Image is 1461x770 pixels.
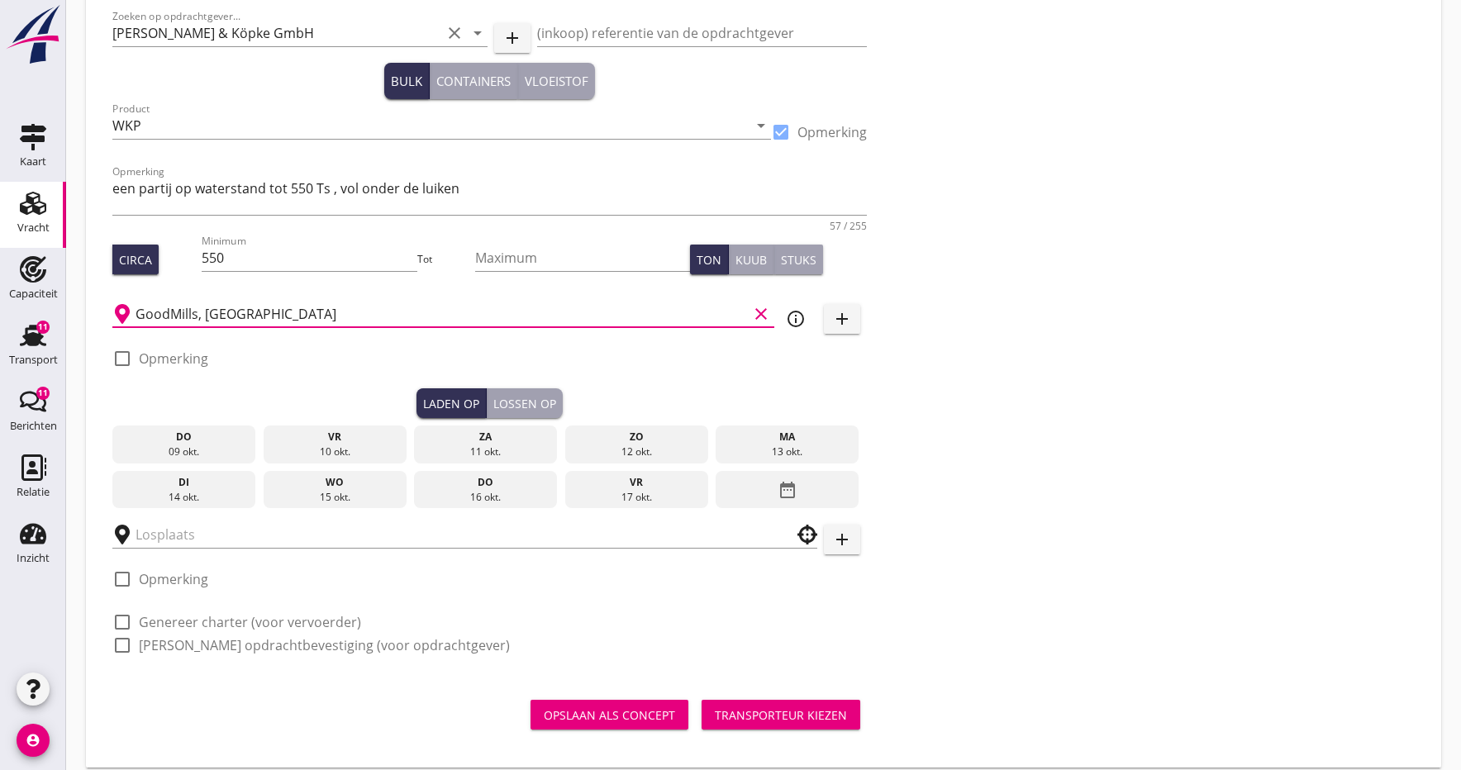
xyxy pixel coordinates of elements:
input: Minimum [202,245,416,271]
div: do [117,430,252,444]
div: Bulk [391,72,422,91]
div: 11 [36,321,50,334]
button: Stuks [774,245,823,274]
div: 09 okt. [117,444,252,459]
i: add [502,28,522,48]
div: 11 [36,387,50,400]
div: za [418,430,554,444]
div: Circa [119,251,152,269]
div: 17 okt. [569,490,704,505]
div: Transporteur kiezen [715,706,847,724]
input: Laadplaats [136,301,748,327]
div: Inzicht [17,553,50,563]
input: Zoeken op opdrachtgever... [112,20,441,46]
button: Vloeistof [518,63,595,99]
button: Ton [690,245,729,274]
i: clear [751,304,771,324]
button: Opslaan als concept [531,700,688,730]
button: Laden op [416,388,487,418]
div: 57 / 255 [830,221,867,231]
div: Vloeistof [525,72,588,91]
div: Transport [9,354,58,365]
div: Opslaan als concept [544,706,675,724]
div: Kaart [20,156,46,167]
div: Laden op [423,395,479,412]
i: add [832,530,852,549]
i: account_circle [17,724,50,757]
div: 12 okt. [569,444,704,459]
div: vr [267,430,402,444]
label: [PERSON_NAME] opdrachtbevestiging (voor opdrachtgever) [139,637,510,654]
button: Containers [430,63,518,99]
button: Transporteur kiezen [702,700,860,730]
div: vr [569,475,704,490]
div: 16 okt. [418,490,554,505]
div: di [117,475,252,490]
i: clear [445,23,464,43]
i: add [832,309,852,329]
button: Lossen op [487,388,563,418]
div: Stuks [781,251,816,269]
i: arrow_drop_down [468,23,488,43]
label: Opmerking [139,350,208,367]
div: Vracht [17,222,50,233]
div: do [418,475,554,490]
input: Maximum [475,245,690,271]
div: Relatie [17,487,50,497]
div: ma [720,430,855,444]
button: Kuub [729,245,774,274]
input: Product [112,112,748,139]
input: (inkoop) referentie van de opdrachtgever [537,20,866,46]
div: 14 okt. [117,490,252,505]
i: arrow_drop_down [751,116,771,135]
div: Kuub [735,251,767,269]
div: Containers [436,72,511,91]
div: 13 okt. [720,444,855,459]
i: info_outline [786,309,806,329]
button: Bulk [384,63,430,99]
i: date_range [778,475,797,505]
div: wo [267,475,402,490]
textarea: Opmerking [112,175,867,215]
div: Berichten [10,421,57,431]
input: Losplaats [136,521,771,548]
img: logo-small.a267ee39.svg [3,4,63,65]
label: Opmerking [797,124,867,140]
div: Ton [697,251,721,269]
div: 10 okt. [267,444,402,459]
div: Lossen op [493,395,556,412]
label: Opmerking [139,571,208,587]
div: zo [569,430,704,444]
div: 11 okt. [418,444,554,459]
div: 15 okt. [267,490,402,505]
label: Genereer charter (voor vervoerder) [139,614,361,630]
div: Tot [417,252,475,267]
div: Capaciteit [9,288,58,299]
button: Circa [112,245,159,274]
